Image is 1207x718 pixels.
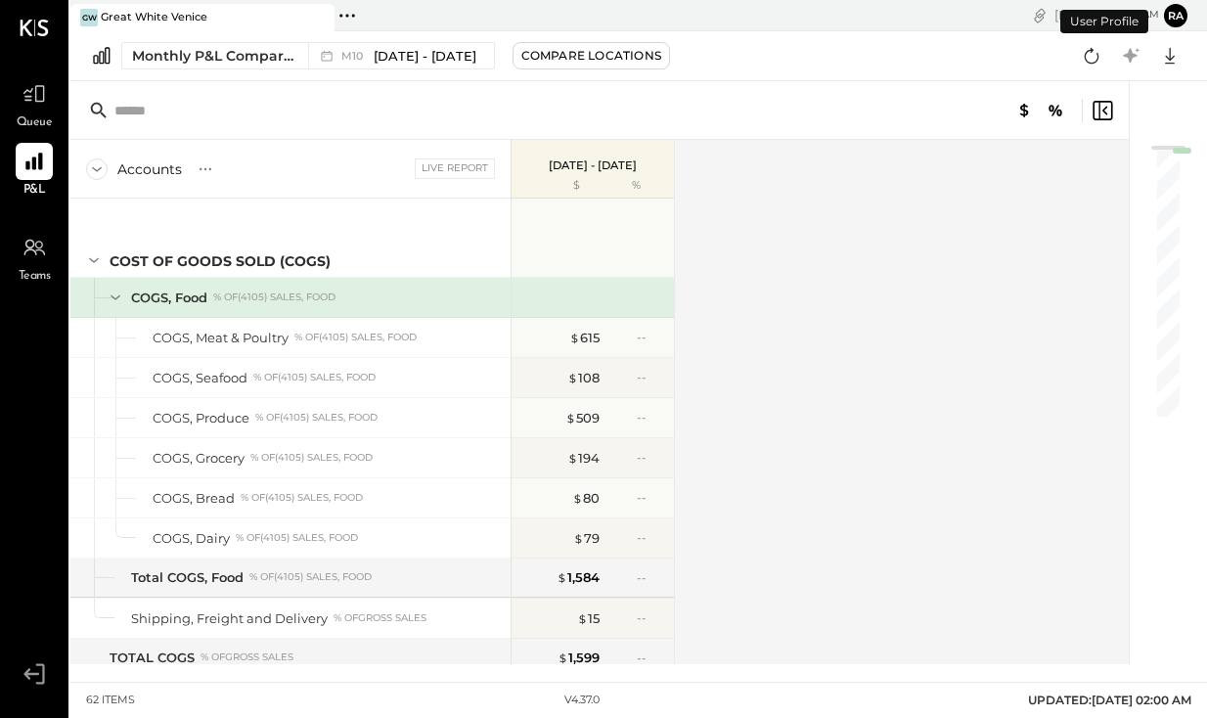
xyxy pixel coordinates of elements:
[415,158,495,178] div: Live Report
[110,649,195,667] div: TOTAL COGS
[121,42,495,69] button: Monthly P&L Comparison M10[DATE] - [DATE]
[1,229,67,286] a: Teams
[1,75,67,132] a: Queue
[637,329,662,345] div: --
[334,611,426,625] div: % of GROSS SALES
[253,371,376,384] div: % of (4105) Sales, Food
[101,10,207,25] div: Great White Venice
[1,143,67,200] a: P&L
[557,569,567,585] span: $
[577,609,600,628] div: 15
[153,529,230,548] div: COGS, Dairy
[565,409,600,427] div: 509
[637,529,662,546] div: --
[577,610,588,626] span: $
[153,449,245,468] div: COGS, Grocery
[637,369,662,385] div: --
[567,370,578,385] span: $
[565,410,576,426] span: $
[1054,6,1159,24] div: [DATE]
[1164,4,1187,27] button: ra
[250,451,373,465] div: % of (4105) Sales, Food
[572,489,600,508] div: 80
[573,530,584,546] span: $
[249,570,372,584] div: % of (4105) Sales, Food
[1028,693,1191,707] span: UPDATED: [DATE] 02:00 AM
[1100,6,1140,24] span: 8 : 39
[86,693,135,708] div: 62 items
[153,489,235,508] div: COGS, Bread
[1060,10,1148,33] div: User Profile
[567,369,600,387] div: 108
[117,159,182,179] div: Accounts
[80,9,98,26] div: GW
[637,489,662,506] div: --
[19,268,51,286] span: Teams
[567,449,600,468] div: 194
[23,182,46,200] span: P&L
[132,46,296,66] div: Monthly P&L Comparison
[521,178,600,194] div: $
[637,409,662,426] div: --
[153,329,289,347] div: COGS, Meat & Poultry
[569,330,580,345] span: $
[637,609,662,626] div: --
[1142,8,1159,22] span: am
[255,411,378,425] div: % of (4105) Sales, Food
[374,47,476,66] span: [DATE] - [DATE]
[567,450,578,466] span: $
[564,693,600,708] div: v 4.37.0
[341,51,369,62] span: M10
[153,369,247,387] div: COGS, Seafood
[201,651,293,664] div: % of GROSS SALES
[604,178,668,194] div: %
[573,529,600,548] div: 79
[637,650,662,666] div: --
[294,331,417,344] div: % of (4105) Sales, Food
[569,329,600,347] div: 615
[558,650,568,665] span: $
[549,158,637,172] p: [DATE] - [DATE]
[1030,5,1050,25] div: copy link
[17,114,53,132] span: Queue
[637,569,662,586] div: --
[131,609,328,628] div: Shipping, Freight and Delivery
[572,490,583,506] span: $
[153,409,249,427] div: COGS, Produce
[241,491,363,505] div: % of (4105) Sales, Food
[521,47,661,64] div: Compare Locations
[513,42,670,69] button: Compare Locations
[131,289,207,307] div: COGS, Food
[558,649,600,667] div: 1,599
[131,568,244,587] div: Total COGS, Food
[236,531,358,545] div: % of (4105) Sales, Food
[557,568,600,587] div: 1,584
[213,291,335,304] div: % of (4105) Sales, Food
[637,449,662,466] div: --
[110,251,331,271] div: COST OF GOODS SOLD (COGS)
